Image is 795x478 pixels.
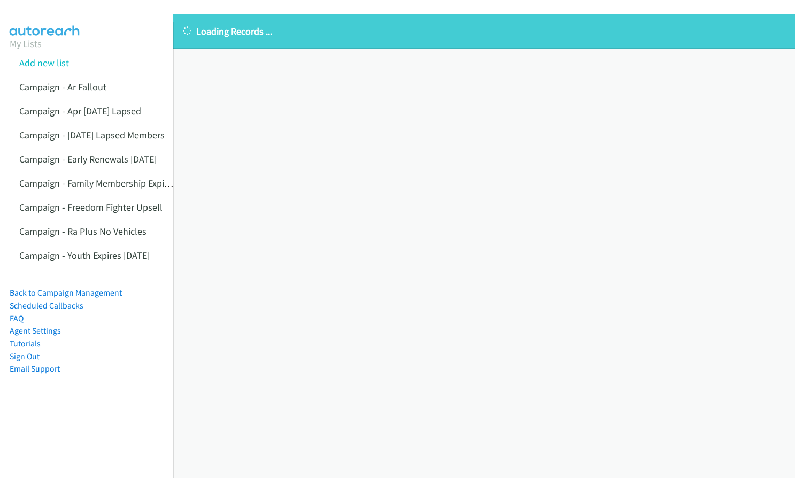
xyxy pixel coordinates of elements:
a: Scheduled Callbacks [10,300,83,311]
a: Email Support [10,364,60,374]
a: My Lists [10,37,42,50]
a: FAQ [10,313,24,323]
a: Sign Out [10,351,40,361]
a: Campaign - Family Membership Expires [DATE] [19,177,205,189]
p: Loading Records ... [183,24,785,38]
a: Campaign - Ra Plus No Vehicles [19,225,146,237]
a: Agent Settings [10,326,61,336]
a: Tutorials [10,338,41,349]
a: Campaign - Ar Fallout [19,81,106,93]
a: Campaign - [DATE] Lapsed Members [19,129,165,141]
a: Campaign - Freedom Fighter Upsell [19,201,163,213]
a: Add new list [19,57,69,69]
a: Back to Campaign Management [10,288,122,298]
a: Campaign - Early Renewals [DATE] [19,153,157,165]
a: Campaign - Youth Expires [DATE] [19,249,150,261]
a: Campaign - Apr [DATE] Lapsed [19,105,141,117]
